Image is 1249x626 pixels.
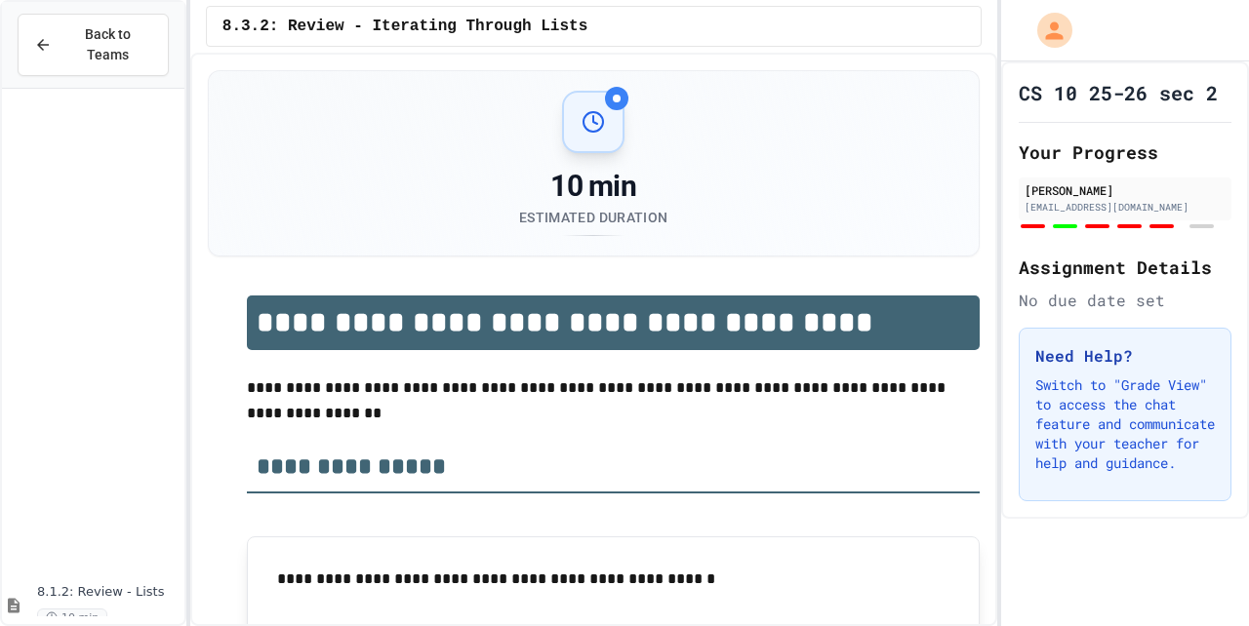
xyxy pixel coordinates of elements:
[18,14,169,76] button: Back to Teams
[222,15,587,38] span: 8.3.2: Review - Iterating Through Lists
[1025,200,1226,215] div: [EMAIL_ADDRESS][DOMAIN_NAME]
[1019,254,1231,281] h2: Assignment Details
[37,584,181,601] span: 8.1.2: Review - Lists
[1035,375,1215,473] p: Switch to "Grade View" to access the chat feature and communicate with your teacher for help and ...
[1025,181,1226,199] div: [PERSON_NAME]
[1019,289,1231,312] div: No due date set
[63,24,152,65] span: Back to Teams
[1017,8,1077,53] div: My Account
[1019,138,1231,166] h2: Your Progress
[519,169,667,204] div: 10 min
[1019,79,1218,106] h1: CS 10 25-26 sec 2
[1035,344,1215,368] h3: Need Help?
[519,208,667,227] div: Estimated Duration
